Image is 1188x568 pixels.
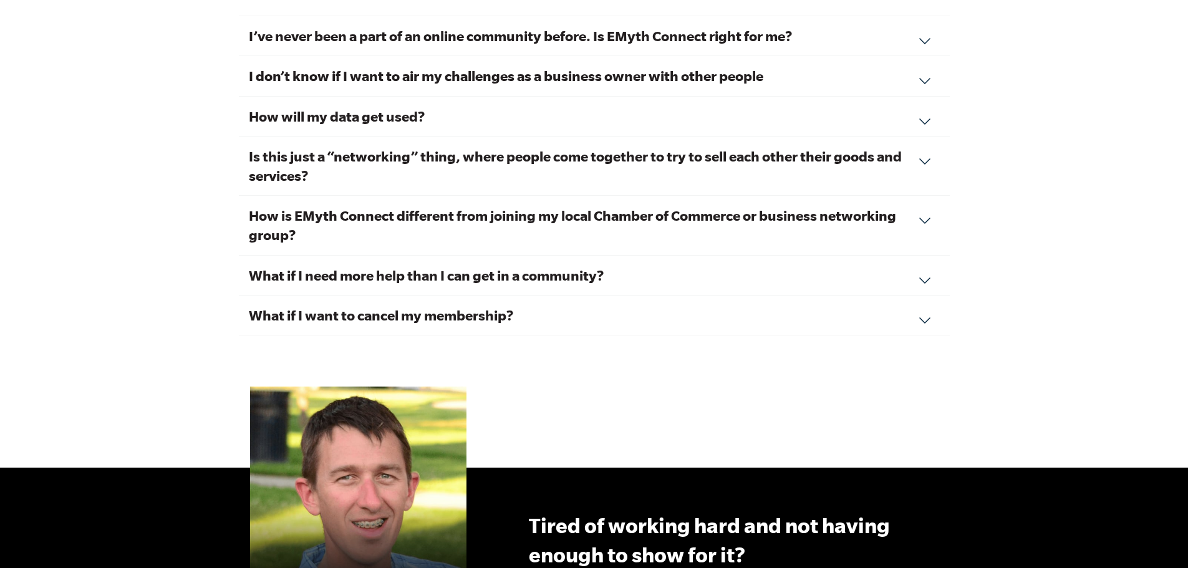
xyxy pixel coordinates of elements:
[249,266,940,285] h3: What if I need more help than I can get in a community?
[249,66,940,85] h3: I don’t know if I want to air my challenges as a business owner with other people
[249,107,940,126] h3: How will my data get used?
[249,206,940,244] h3: How is EMyth Connect different from joining my local Chamber of Commerce or business networking g...
[249,26,940,46] h3: I’ve never been a part of an online community before. Is EMyth Connect right for me?
[1126,508,1188,568] iframe: Chat Widget
[249,147,940,185] h3: Is this just a “networking” thing, where people come together to try to sell each other their goo...
[249,306,940,325] h3: What if I want to cancel my membership?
